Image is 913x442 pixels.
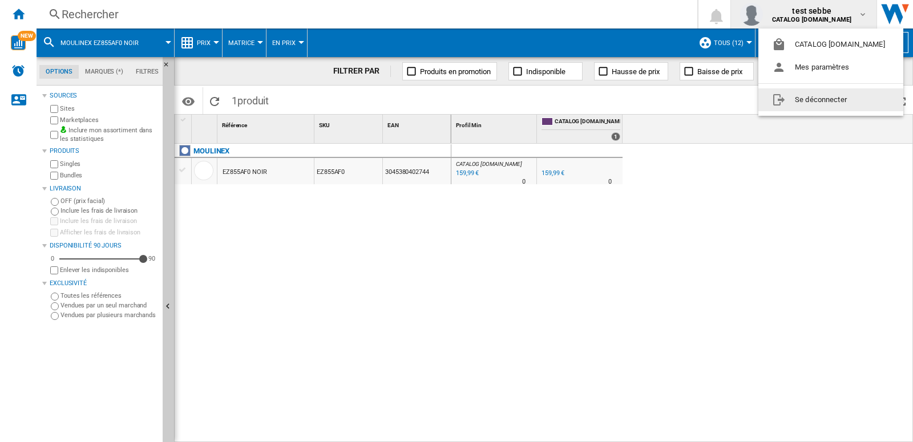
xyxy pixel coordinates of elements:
[758,56,903,79] button: Mes paramètres
[758,33,903,56] button: CATALOG [DOMAIN_NAME]
[758,88,903,111] button: Se déconnecter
